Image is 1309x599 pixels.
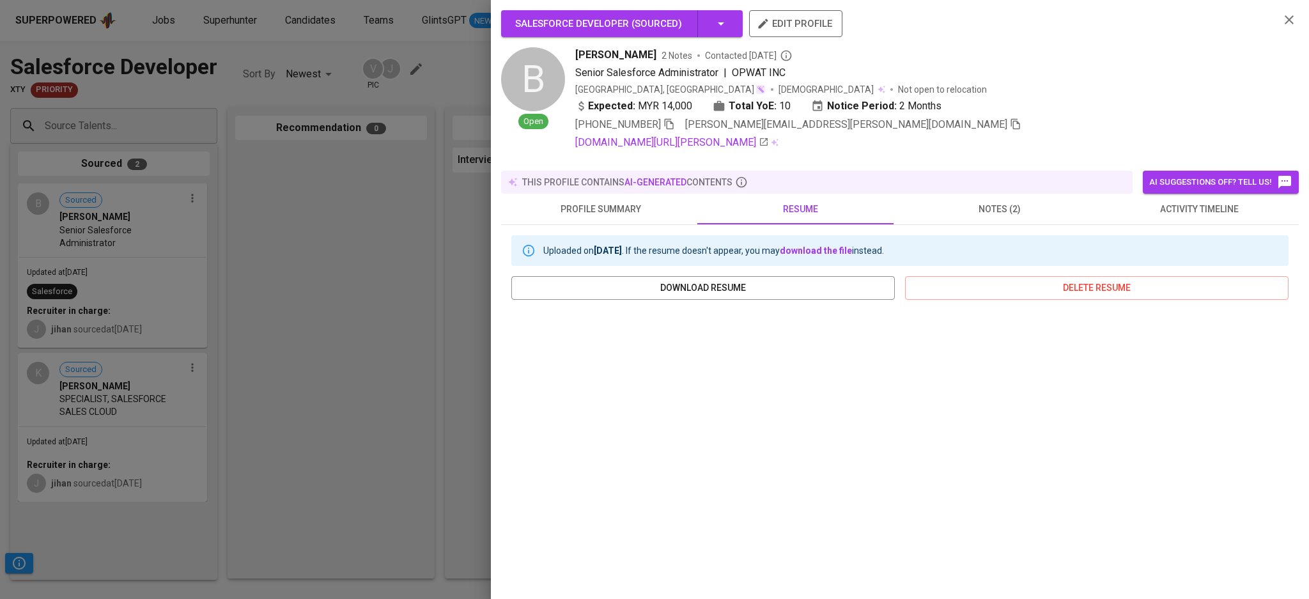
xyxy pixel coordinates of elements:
[708,201,892,217] span: resume
[575,118,661,130] span: [PHONE_NUMBER]
[543,239,884,262] div: Uploaded on . If the resume doesn't appear, you may instead.
[575,98,692,114] div: MYR 14,000
[515,18,682,29] span: Salesforce Developer ( Sourced )
[575,135,769,150] a: [DOMAIN_NAME][URL][PERSON_NAME]
[749,10,842,37] button: edit profile
[898,83,987,96] p: Not open to relocation
[759,15,832,32] span: edit profile
[915,280,1278,296] span: delete resume
[778,83,876,96] span: [DEMOGRAPHIC_DATA]
[908,201,1092,217] span: notes (2)
[575,83,766,96] div: [GEOGRAPHIC_DATA], [GEOGRAPHIC_DATA]
[522,176,732,189] p: this profile contains contents
[511,276,895,300] button: download resume
[749,18,842,28] a: edit profile
[624,177,686,187] span: AI-generated
[575,47,656,63] span: [PERSON_NAME]
[1149,175,1292,190] span: AI suggestions off? Tell us!
[662,49,692,62] span: 2 Notes
[780,49,793,62] svg: By Malaysia recruiter
[522,280,885,296] span: download resume
[827,98,897,114] b: Notice Period:
[780,245,852,256] a: download the file
[729,98,777,114] b: Total YoE:
[588,98,635,114] b: Expected:
[509,201,693,217] span: profile summary
[518,116,548,128] span: Open
[755,84,766,95] img: magic_wand.svg
[501,47,565,111] div: B
[1143,171,1299,194] button: AI suggestions off? Tell us!
[1107,201,1291,217] span: activity timeline
[732,66,786,79] span: OPWAT INC
[905,276,1289,300] button: delete resume
[724,65,727,81] span: |
[811,98,941,114] div: 2 Months
[685,118,1007,130] span: [PERSON_NAME][EMAIL_ADDRESS][PERSON_NAME][DOMAIN_NAME]
[594,245,622,256] b: [DATE]
[575,66,718,79] span: Senior Salesforce Administrator
[705,49,793,62] span: Contacted [DATE]
[779,98,791,114] span: 10
[501,10,743,37] button: Salesforce Developer (Sourced)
